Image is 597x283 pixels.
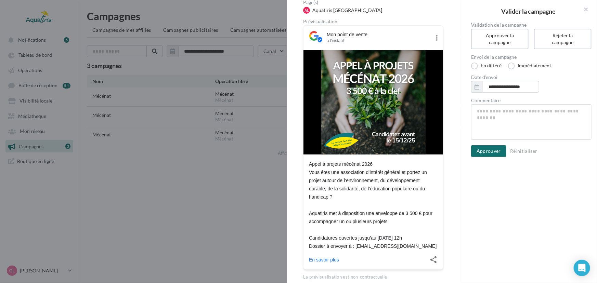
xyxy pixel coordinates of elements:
[303,19,443,24] div: Prévisualisation
[309,253,418,267] a: En savoir plus
[471,8,586,14] h2: Valider la campagne
[471,55,592,59] label: Envoi de la campagne
[304,8,309,13] span: AL
[321,50,426,154] img: Mécénat 2026
[309,160,438,250] div: Appel à projets mécénat 2026 Vous êtes une association d’intérêt général et portez un projet auto...
[303,6,449,13] a: AL Aquatiris [GEOGRAPHIC_DATA]
[542,32,583,46] div: Rejeter la campagne
[471,98,592,103] label: Commentaire
[507,147,540,155] button: Réinitialiser
[312,7,382,14] div: Aquatiris [GEOGRAPHIC_DATA]
[327,31,431,38] div: Mon point de vente
[471,75,592,80] label: Date d'envoi
[508,63,551,69] label: Immédiatement
[479,32,520,46] div: Approuver la campagne
[471,63,502,69] label: En différé
[471,23,592,27] label: Validation de la campagne
[574,260,590,276] div: Open Intercom Messenger
[471,145,506,157] button: Approuver
[303,271,443,280] div: La prévisualisation est non-contractuelle
[327,38,431,43] div: à l'instant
